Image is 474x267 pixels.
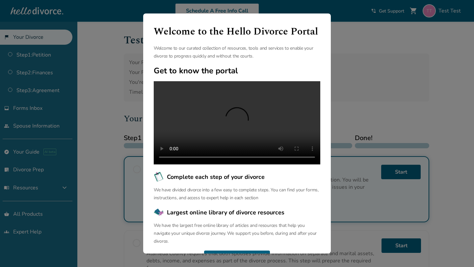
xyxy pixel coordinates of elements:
[154,24,320,39] h1: Welcome to the Hello Divorce Portal
[154,44,320,60] p: Welcome to our curated collection of resources, tools and services to enable your divorce to prog...
[154,186,320,202] p: We have divided divorce into a few easy to complete steps. You can find your forms, instructions,...
[154,65,320,76] h2: Get to know the portal
[154,207,164,218] img: Largest online library of divorce resources
[204,251,270,265] button: Continue
[167,173,265,181] span: Complete each step of your divorce
[441,235,474,267] iframe: Chat Widget
[167,208,284,217] span: Largest online library of divorce resources
[154,172,164,182] img: Complete each step of your divorce
[154,222,320,245] p: We have the largest free online library of articles and resources that help you navigate your uni...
